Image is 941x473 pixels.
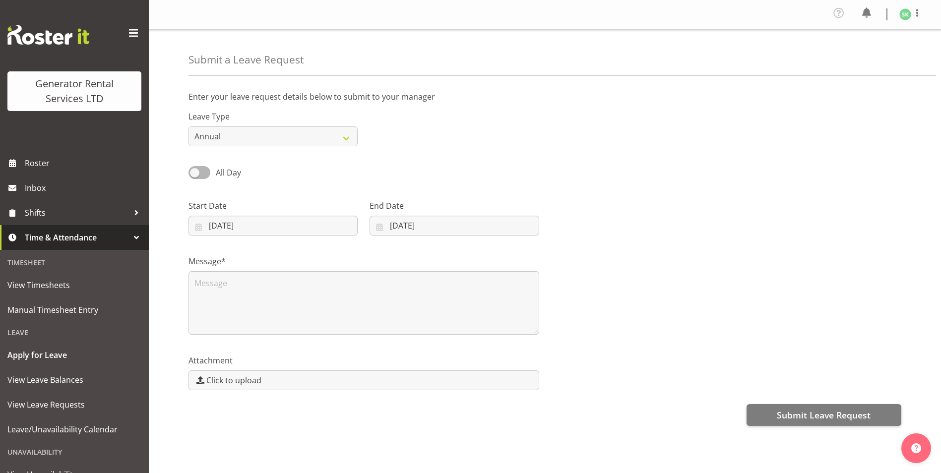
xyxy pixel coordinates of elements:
span: Shifts [25,205,129,220]
span: Manual Timesheet Entry [7,302,141,317]
span: View Leave Requests [7,397,141,412]
label: End Date [370,200,539,212]
input: Click to select... [370,216,539,236]
span: Time & Attendance [25,230,129,245]
a: Manual Timesheet Entry [2,297,146,322]
input: Click to select... [188,216,358,236]
span: Inbox [25,180,144,195]
div: Timesheet [2,252,146,273]
span: Click to upload [206,374,261,386]
img: Rosterit website logo [7,25,89,45]
img: steve-knill195.jpg [899,8,911,20]
label: Attachment [188,355,539,366]
a: View Timesheets [2,273,146,297]
p: Enter your leave request details below to submit to your manager [188,91,901,103]
a: Leave/Unavailability Calendar [2,417,146,442]
span: View Leave Balances [7,372,141,387]
a: Apply for Leave [2,343,146,367]
span: Apply for Leave [7,348,141,362]
div: Generator Rental Services LTD [17,76,131,106]
button: Submit Leave Request [747,404,901,426]
label: Leave Type [188,111,358,122]
a: View Leave Requests [2,392,146,417]
img: help-xxl-2.png [911,443,921,453]
span: Submit Leave Request [777,409,871,421]
div: Leave [2,322,146,343]
span: Leave/Unavailability Calendar [7,422,141,437]
span: Roster [25,156,144,171]
label: Start Date [188,200,358,212]
a: View Leave Balances [2,367,146,392]
span: All Day [216,167,241,178]
span: View Timesheets [7,278,141,293]
h4: Submit a Leave Request [188,54,304,65]
div: Unavailability [2,442,146,462]
label: Message* [188,255,539,267]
